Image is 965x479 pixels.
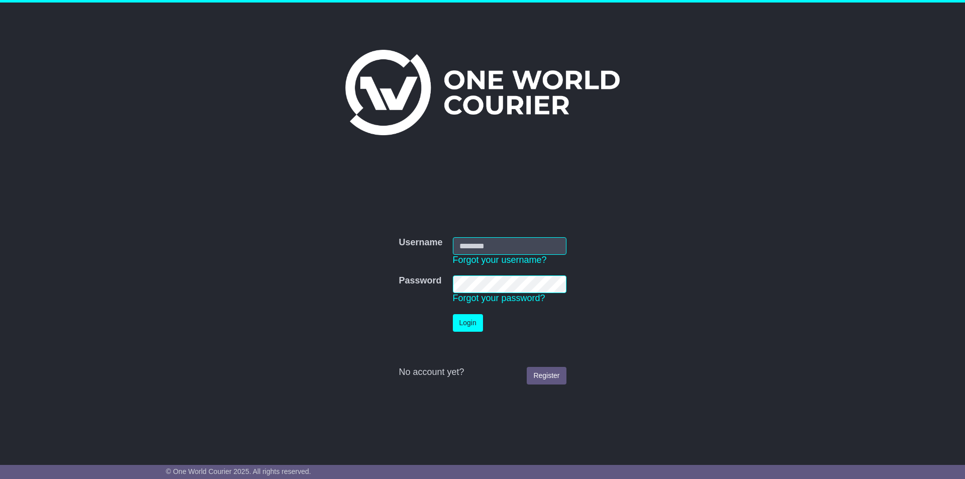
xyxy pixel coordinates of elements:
img: One World [345,50,620,135]
label: Username [399,237,442,248]
a: Register [527,367,566,385]
span: © One World Courier 2025. All rights reserved. [166,467,311,475]
a: Forgot your username? [453,255,547,265]
a: Forgot your password? [453,293,545,303]
button: Login [453,314,483,332]
div: No account yet? [399,367,566,378]
label: Password [399,275,441,286]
